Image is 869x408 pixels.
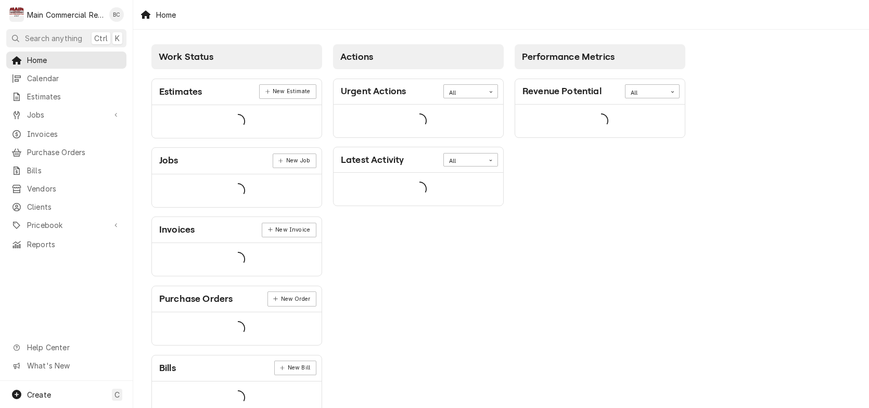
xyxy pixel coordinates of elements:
[6,236,126,253] a: Reports
[27,183,121,194] span: Vendors
[333,79,504,138] div: Card: Urgent Actions
[152,355,322,381] div: Card Header
[449,89,479,97] div: All
[109,7,124,22] div: Bookkeeper Main Commercial's Avatar
[273,154,316,168] div: Card Link Button
[6,180,126,197] a: Vendors
[631,89,661,97] div: All
[27,129,121,139] span: Invoices
[333,69,504,206] div: Card Column Content
[231,110,245,132] span: Loading...
[151,79,322,138] div: Card: Estimates
[6,357,126,374] a: Go to What's New
[594,110,608,132] span: Loading...
[231,318,245,340] span: Loading...
[443,153,498,167] div: Card Data Filter Control
[159,223,195,237] div: Card Title
[341,84,406,98] div: Card Title
[6,88,126,105] a: Estimates
[25,33,82,44] span: Search anything
[9,7,24,22] div: M
[152,174,322,207] div: Card Data
[27,360,120,371] span: What's New
[159,361,176,375] div: Card Title
[334,105,503,137] div: Card Data
[27,239,121,250] span: Reports
[115,33,120,44] span: K
[334,147,503,173] div: Card Header
[6,144,126,161] a: Purchase Orders
[152,217,322,243] div: Card Header
[27,73,121,84] span: Calendar
[412,110,427,132] span: Loading...
[9,7,24,22] div: Main Commercial Refrigeration Service's Avatar
[333,147,504,206] div: Card: Latest Activity
[515,69,685,178] div: Card Column Content
[340,52,373,62] span: Actions
[231,180,245,201] span: Loading...
[522,84,602,98] div: Card Title
[159,154,178,168] div: Card Title
[151,216,322,276] div: Card: Invoices
[334,173,503,206] div: Card Data
[6,198,126,215] a: Clients
[515,79,685,138] div: Card: Revenue Potential
[6,162,126,179] a: Bills
[27,147,121,158] span: Purchase Orders
[151,44,322,69] div: Card Column Header
[159,85,202,99] div: Card Title
[522,52,615,62] span: Performance Metrics
[152,286,322,312] div: Card Header
[27,109,106,120] span: Jobs
[231,249,245,271] span: Loading...
[6,70,126,87] a: Calendar
[334,79,503,105] div: Card Header
[6,106,126,123] a: Go to Jobs
[449,157,479,165] div: All
[159,292,233,306] div: Card Title
[273,154,316,168] a: New Job
[152,79,322,105] div: Card Header
[625,84,680,98] div: Card Data Filter Control
[262,223,316,237] div: Card Link Button
[333,44,504,69] div: Card Column Header
[341,153,404,167] div: Card Title
[259,84,316,99] a: New Estimate
[159,52,213,62] span: Work Status
[27,390,51,399] span: Create
[27,9,104,20] div: Main Commercial Refrigeration Service
[274,361,316,375] div: Card Link Button
[27,165,121,176] span: Bills
[515,105,685,137] div: Card Data
[151,147,322,207] div: Card: Jobs
[267,291,316,306] div: Card Link Button
[443,84,498,98] div: Card Data Filter Control
[109,7,124,22] div: BC
[6,339,126,356] a: Go to Help Center
[27,342,120,353] span: Help Center
[6,29,126,47] button: Search anythingCtrlK
[6,125,126,143] a: Invoices
[515,44,685,69] div: Card Column Header
[27,55,121,66] span: Home
[152,105,322,138] div: Card Data
[94,33,108,44] span: Ctrl
[151,286,322,346] div: Card: Purchase Orders
[259,84,316,99] div: Card Link Button
[274,361,316,375] a: New Bill
[152,312,322,345] div: Card Data
[267,291,316,306] a: New Order
[262,223,316,237] a: New Invoice
[152,148,322,174] div: Card Header
[515,79,685,105] div: Card Header
[114,389,120,400] span: C
[412,178,427,200] span: Loading...
[6,52,126,69] a: Home
[27,201,121,212] span: Clients
[152,243,322,276] div: Card Data
[27,91,121,102] span: Estimates
[6,216,126,234] a: Go to Pricebook
[27,220,106,231] span: Pricebook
